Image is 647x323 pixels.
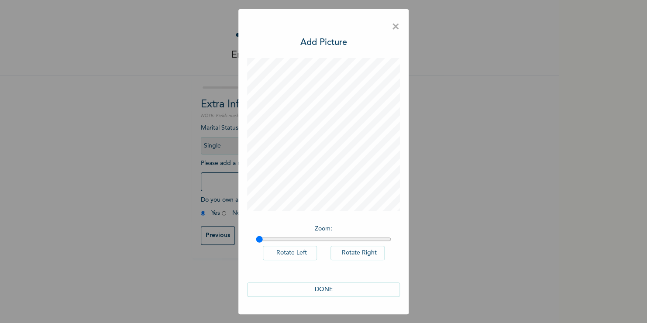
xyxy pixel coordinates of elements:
button: DONE [247,282,400,297]
h3: Add Picture [300,36,347,49]
button: Rotate Left [263,246,317,260]
span: Please add a recent Passport Photograph [201,160,358,196]
button: Rotate Right [330,246,385,260]
span: × [392,18,400,36]
p: Zoom : [256,224,391,234]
